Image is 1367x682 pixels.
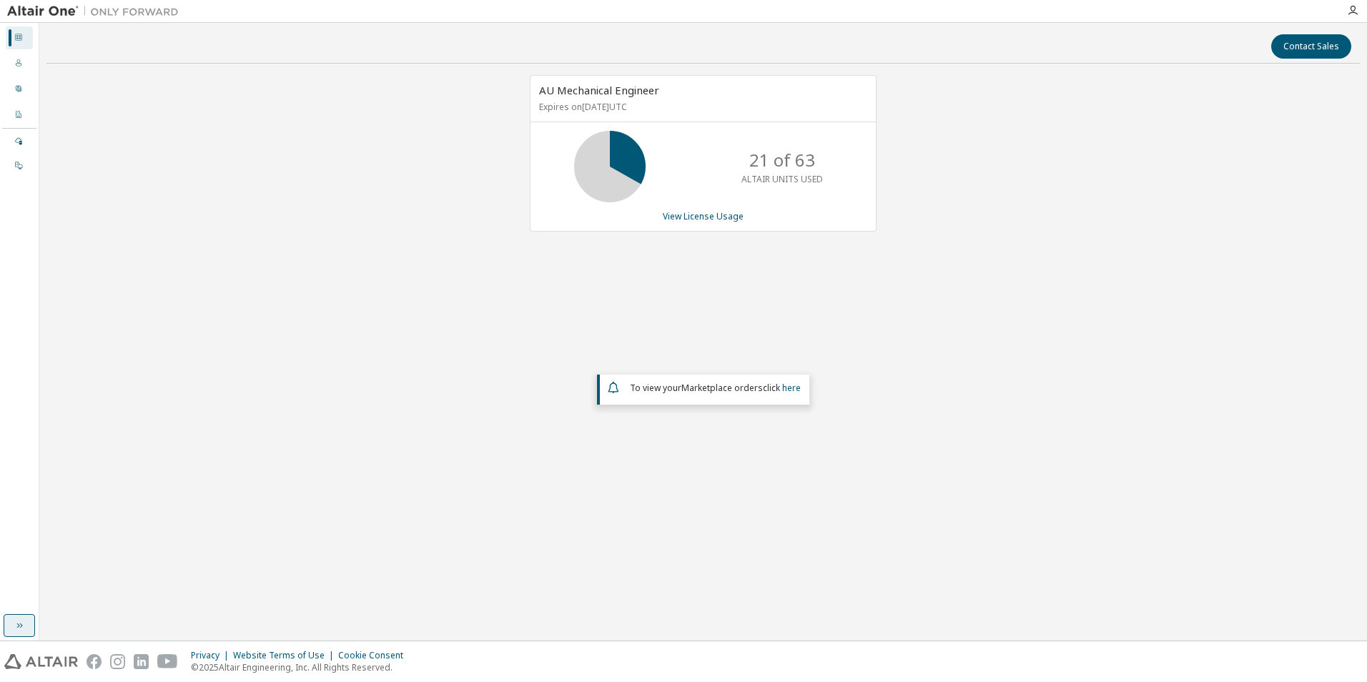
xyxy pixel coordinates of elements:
img: instagram.svg [110,654,125,669]
div: Dashboard [6,26,33,49]
img: Altair One [7,4,186,19]
div: Users [6,52,33,75]
img: youtube.svg [157,654,178,669]
span: To view your click [630,382,801,394]
img: altair_logo.svg [4,654,78,669]
div: Cookie Consent [338,650,412,661]
a: View License Usage [663,210,744,222]
button: Contact Sales [1271,34,1351,59]
div: Privacy [191,650,233,661]
em: Marketplace orders [681,382,763,394]
div: Website Terms of Use [233,650,338,661]
p: Expires on [DATE] UTC [539,101,864,113]
img: facebook.svg [87,654,102,669]
a: here [782,382,801,394]
p: 21 of 63 [749,148,815,172]
div: User Profile [6,78,33,101]
p: ALTAIR UNITS USED [741,173,823,185]
img: linkedin.svg [134,654,149,669]
div: Company Profile [6,104,33,127]
p: © 2025 Altair Engineering, Inc. All Rights Reserved. [191,661,412,673]
span: AU Mechanical Engineer [539,83,659,97]
div: Managed [6,130,33,153]
div: On Prem [6,154,33,177]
